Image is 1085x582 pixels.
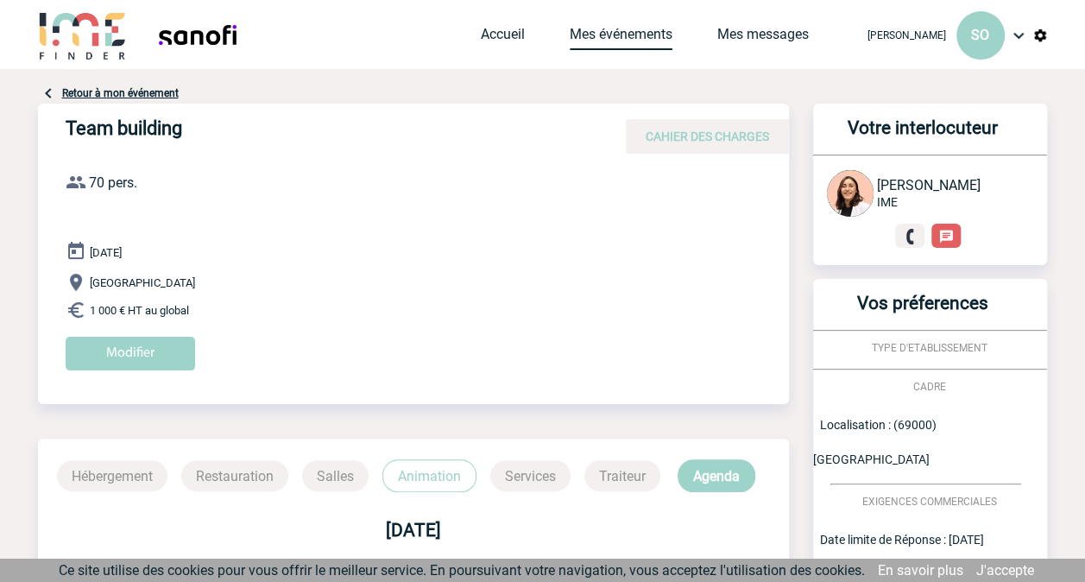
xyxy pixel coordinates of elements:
[57,460,167,491] p: Hébergement
[90,246,122,259] span: [DATE]
[382,459,476,492] p: Animation
[820,117,1026,155] h3: Votre interlocuteur
[827,170,874,217] img: 129834-0.png
[976,562,1034,579] a: J'accepte
[938,229,954,244] img: chat-24-px-w.png
[878,562,963,579] a: En savoir plus
[89,174,137,191] span: 70 pers.
[66,337,195,370] input: Modifier
[570,26,672,50] a: Mes événements
[302,460,369,491] p: Salles
[913,381,946,393] span: CADRE
[678,459,755,492] p: Agenda
[38,10,128,60] img: IME-Finder
[90,304,189,317] span: 1 000 € HT au global
[862,496,997,508] span: EXIGENCES COMMERCIALES
[877,177,981,193] span: [PERSON_NAME]
[971,27,989,43] span: SO
[481,26,525,50] a: Accueil
[386,520,441,541] b: [DATE]
[820,533,984,547] span: Date limite de Réponse : [DATE]
[584,460,660,491] p: Traiteur
[902,229,918,244] img: fixe.png
[181,460,288,491] p: Restauration
[59,562,865,579] span: Ce site utilise des cookies pour vous offrir le meilleur service. En poursuivant votre navigation...
[646,130,769,143] span: CAHIER DES CHARGES
[717,26,809,50] a: Mes messages
[867,29,946,41] span: [PERSON_NAME]
[872,342,987,354] span: TYPE D'ETABLISSEMENT
[813,418,937,466] span: Localisation : (69000) [GEOGRAPHIC_DATA]
[66,117,584,147] h4: Team building
[877,195,898,209] span: IME
[90,276,195,289] span: [GEOGRAPHIC_DATA]
[62,87,179,99] a: Retour à mon événement
[490,460,571,491] p: Services
[820,293,1026,330] h3: Vos préferences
